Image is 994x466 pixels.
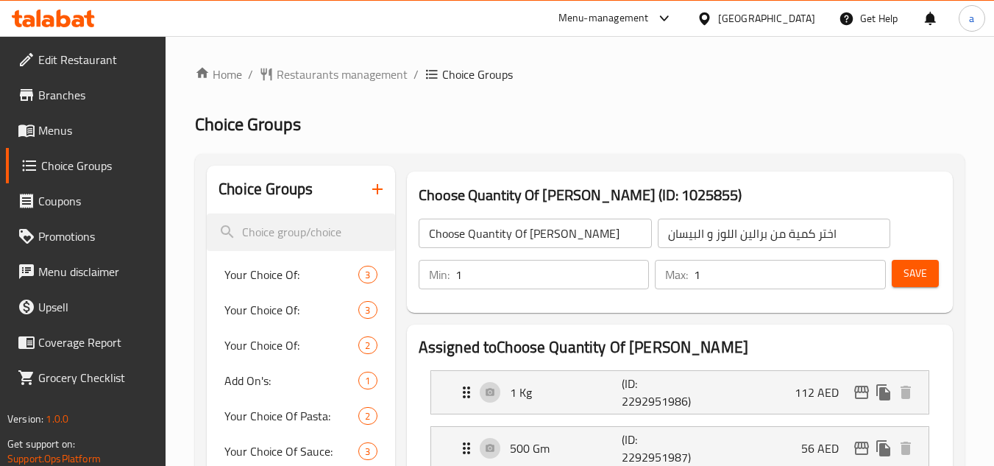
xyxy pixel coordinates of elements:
[7,409,43,428] span: Version:
[224,442,358,460] span: Your Choice Of Sauce:
[622,431,697,466] p: (ID: 2292951987)
[358,407,377,425] div: Choices
[358,442,377,460] div: Choices
[6,219,166,254] a: Promotions
[895,437,917,459] button: delete
[359,268,376,282] span: 3
[38,51,155,68] span: Edit Restaurant
[38,227,155,245] span: Promotions
[359,409,376,423] span: 2
[6,325,166,360] a: Coverage Report
[892,260,939,287] button: Save
[851,437,873,459] button: edit
[38,263,155,280] span: Menu disclaimer
[558,10,649,27] div: Menu-management
[431,371,929,414] div: Expand
[224,372,358,389] span: Add On's:
[195,66,965,83] nav: breadcrumb
[895,381,917,403] button: delete
[413,66,419,83] li: /
[224,266,358,283] span: Your Choice Of:
[207,292,394,328] div: Your Choice Of:3
[6,183,166,219] a: Coupons
[38,298,155,316] span: Upsell
[38,369,155,386] span: Grocery Checklist
[38,121,155,139] span: Menus
[873,381,895,403] button: duplicate
[46,409,68,428] span: 1.0.0
[195,66,242,83] a: Home
[6,289,166,325] a: Upsell
[442,66,513,83] span: Choice Groups
[510,384,622,401] p: 1 Kg
[358,301,377,319] div: Choices
[419,183,941,207] h3: Choose Quantity Of [PERSON_NAME] (ID: 1025855)
[6,254,166,289] a: Menu disclaimer
[224,407,358,425] span: Your Choice Of Pasta:
[359,303,376,317] span: 3
[224,336,358,354] span: Your Choice Of:
[6,360,166,395] a: Grocery Checklist
[359,339,376,353] span: 2
[207,363,394,398] div: Add On's:1
[429,266,450,283] p: Min:
[718,10,815,27] div: [GEOGRAPHIC_DATA]
[248,66,253,83] li: /
[6,77,166,113] a: Branches
[195,107,301,141] span: Choice Groups
[38,192,155,210] span: Coupons
[277,66,408,83] span: Restaurants management
[207,328,394,363] div: Your Choice Of:2
[510,439,622,457] p: 500 Gm
[801,439,851,457] p: 56 AED
[358,336,377,354] div: Choices
[7,434,75,453] span: Get support on:
[219,178,313,200] h2: Choice Groups
[873,437,895,459] button: duplicate
[207,257,394,292] div: Your Choice Of:3
[207,213,394,251] input: search
[969,10,974,27] span: a
[419,336,941,359] h2: Assigned to Choose Quantity Of [PERSON_NAME]
[622,375,697,410] p: (ID: 2292951986)
[38,333,155,351] span: Coverage Report
[6,113,166,148] a: Menus
[358,372,377,389] div: Choices
[224,301,358,319] span: Your Choice Of:
[6,148,166,183] a: Choice Groups
[795,384,851,401] p: 112 AED
[359,374,376,388] span: 1
[259,66,408,83] a: Restaurants management
[359,445,376,459] span: 3
[665,266,688,283] p: Max:
[419,364,941,420] li: Expand
[207,398,394,434] div: Your Choice Of Pasta:2
[6,42,166,77] a: Edit Restaurant
[904,264,927,283] span: Save
[851,381,873,403] button: edit
[38,86,155,104] span: Branches
[358,266,377,283] div: Choices
[41,157,155,174] span: Choice Groups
